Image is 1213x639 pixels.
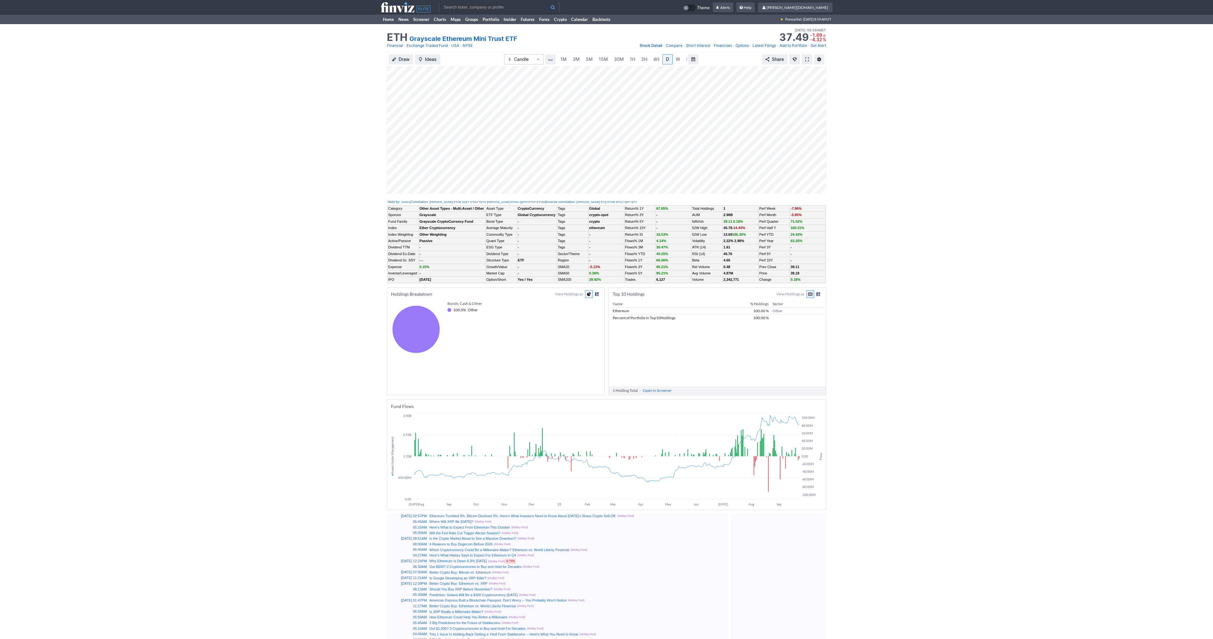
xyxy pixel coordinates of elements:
[791,220,802,223] span: 71.02%
[388,231,419,238] td: Index Weighting
[429,520,473,524] a: Where Will XRP Be [DATE]?
[420,239,433,243] b: Passive
[577,200,600,204] a: [PERSON_NAME]
[723,278,739,281] b: 2,342,771
[429,610,483,614] a: Is XRP Really a Millionaire-Maker?
[396,15,411,24] a: News
[453,307,468,313] div: 100.0%
[589,258,590,262] b: -
[791,213,802,217] span: -5.95%
[537,200,545,204] a: ETHW
[691,206,723,212] td: Total Holdings
[429,200,453,204] a: [PERSON_NAME]
[388,225,419,231] td: Index
[691,244,723,251] td: ATR (14)
[479,200,486,204] a: TETH
[759,231,790,238] td: Perf YTD
[420,245,421,249] b: -
[388,200,410,205] div: :
[691,231,723,238] td: 52W Low
[810,32,822,38] span: -1.69
[682,4,710,11] a: Theme
[691,257,723,264] td: Beta
[388,218,419,225] td: Fund Family
[723,226,745,230] b: 45.78
[713,3,733,13] a: Alerts
[803,15,831,24] span: [DATE] 8:59 AM ET
[656,213,658,217] b: -
[624,244,655,251] td: Flows% 3M
[518,265,519,269] b: -
[518,226,519,230] b: -
[759,238,790,244] td: Perf Year
[762,54,787,64] button: Share
[789,54,800,64] button: Explore new features
[739,300,771,308] th: % Holdings
[791,258,792,262] b: -
[388,206,419,212] td: Category
[439,2,559,12] input: Search ticker, company or profile
[624,251,655,257] td: Flows% YTD
[546,200,575,204] a: Inverse correlation
[429,604,516,608] a: Better Crypto Buy: Ethereum vs. World Liberty Financial
[545,54,556,64] button: Interval
[557,206,589,212] td: Tags
[429,537,516,540] a: Is the Crypto Market About to See a Massive Downturn?
[791,252,792,256] b: -
[557,257,589,264] td: Region
[624,206,655,212] td: Return% 1Y
[429,593,518,597] a: Prediction: Solana Will Be a $300 Cryptocurrency [DATE]
[759,206,790,212] td: Perf Week
[823,37,826,42] span: %
[410,200,545,205] div: | :
[409,34,517,43] a: Grayscale Ethereum Mini Trust ETF
[387,510,604,513] img: nic2x2.gif
[624,270,655,276] td: Flows% 5Y
[808,43,810,49] span: •
[569,15,590,24] a: Calendar
[460,43,462,49] span: •
[589,278,601,281] span: 39.92%
[429,582,487,585] a: Better Crypto Buy: Ethereum vs. XRP
[570,54,583,64] a: 3M
[486,244,517,251] td: ESG Type
[518,220,519,223] b: -
[388,264,419,270] td: Expense
[791,226,804,230] span: 100.31%
[518,15,537,24] a: Futures
[601,200,607,204] a: ETQ
[810,37,822,42] span: -4.32
[631,200,637,204] a: BITI
[723,220,732,223] span: 39.11
[486,206,517,212] td: Asset Type
[697,4,710,11] span: Theme
[691,225,723,231] td: 52W High
[627,54,638,64] a: 1H
[686,56,690,62] span: M
[656,239,666,243] span: 4.14%
[791,233,802,236] span: 24.42%
[589,245,590,249] b: -
[676,56,680,62] span: W
[388,238,419,244] td: Active/Passive
[691,251,723,257] td: RSI (14)
[599,56,608,62] span: 15M
[640,43,662,48] span: Stock Detail
[504,54,544,64] button: Chart Type
[791,271,799,275] b: 39.18
[732,226,745,230] span: -14.43%
[557,270,589,276] td: SMA50
[656,265,668,269] span: 95.21%
[691,212,723,218] td: AUM
[454,200,461,204] a: ETHE
[429,621,500,625] a: 3 Big Predictions for the Future of Stablecoins
[759,244,790,251] td: Perf 3Y
[388,251,419,257] td: Dividend Ex-Date
[429,587,492,591] a: Should You Buy XRP Before November?
[666,43,682,49] a: Compare
[805,27,807,33] span: •
[753,43,776,48] span: Latest Filings
[520,200,528,204] a: QETH
[407,43,448,49] a: Exchange Traded Fund
[758,3,832,13] a: [PERSON_NAME][DOMAIN_NAME]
